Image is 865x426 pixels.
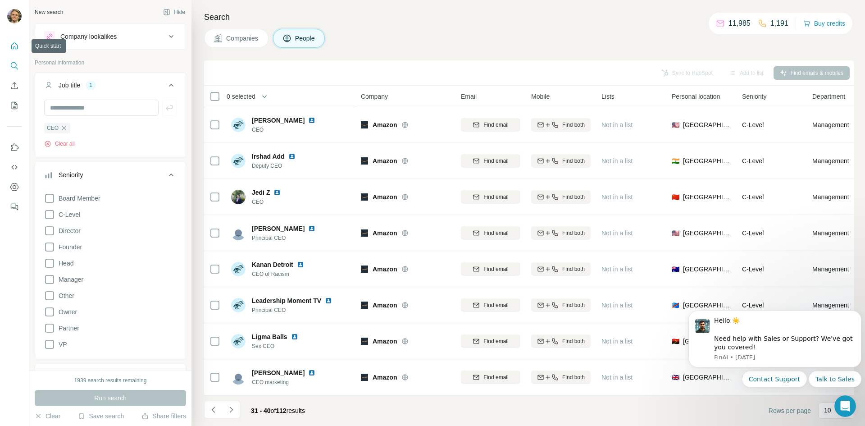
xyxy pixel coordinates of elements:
span: Find email [483,229,508,237]
button: Company lookalikes [35,26,186,47]
p: Personal information [35,59,186,67]
div: 1939 search results remaining [74,376,147,385]
span: 🇦🇴 [672,337,679,346]
span: C-Level [742,193,764,201]
img: Avatar [231,298,246,312]
span: C-Level [742,266,764,273]
img: LinkedIn logo [325,297,332,304]
img: Logo of Amazon [361,193,368,201]
span: 🇦🇺 [672,265,679,274]
span: Head [55,259,73,268]
span: [PERSON_NAME] [252,368,305,377]
button: Find email [461,262,520,276]
img: Logo of Amazon [361,374,368,381]
img: Logo of Amazon [361,266,368,273]
span: Deputy CEO [252,162,299,170]
span: 🇺🇸 [672,120,679,129]
img: Avatar [231,370,246,385]
span: of [271,407,276,414]
p: 10 [824,406,831,415]
span: Personal location [672,92,720,101]
span: Rows per page [769,406,811,415]
span: [GEOGRAPHIC_DATA] [683,192,731,202]
iframe: Intercom notifications message [685,302,865,393]
button: Find email [461,334,520,348]
span: Not in a list [601,193,633,201]
button: Find both [531,190,591,204]
span: Kanan Detroit [252,260,293,269]
iframe: Intercom live chat [834,395,856,417]
img: Avatar [7,9,22,23]
span: Find email [483,157,508,165]
span: Lists [601,92,615,101]
span: Management [812,156,849,165]
span: CEO [47,124,59,132]
div: 1 [86,81,96,89]
span: 0 selected [227,92,255,101]
img: Avatar [231,118,246,132]
span: 112 [276,407,286,414]
span: C-Level [55,210,80,219]
span: Amazon [373,337,397,346]
button: Find both [531,371,591,384]
span: [PERSON_NAME] [252,224,305,233]
span: CEO marketing [252,378,319,386]
button: Use Surfe API [7,159,22,175]
button: Buy credits [803,17,845,30]
img: Avatar [231,190,246,204]
span: Partner [55,324,79,333]
button: Find email [461,118,520,132]
img: LinkedIn logo [273,189,281,196]
span: Find email [483,337,508,345]
span: Management [812,301,849,310]
img: LinkedIn logo [291,333,298,340]
button: Find email [461,298,520,312]
button: Use Surfe on LinkedIn [7,139,22,156]
button: Share filters [141,412,186,421]
img: Avatar [231,154,246,168]
button: Department [35,366,186,388]
span: [GEOGRAPHIC_DATA] [683,265,731,274]
span: Director [55,226,81,235]
span: Board Member [55,194,100,203]
span: 🇬🇧 [672,373,679,382]
span: Find both [562,337,585,345]
button: Navigate to next page [222,401,240,419]
span: C-Level [742,302,764,309]
span: Manager [55,275,83,284]
button: Feedback [7,199,22,215]
span: CEO [252,126,319,134]
img: Logo of Amazon [361,121,368,128]
span: Find email [483,265,508,273]
span: [GEOGRAPHIC_DATA] [683,301,731,310]
button: Save search [78,412,124,421]
span: Find both [562,229,585,237]
span: VP [55,340,67,349]
button: Find both [531,298,591,312]
span: Companies [226,34,259,43]
span: Amazon [373,120,397,129]
button: Enrich CSV [7,78,22,94]
button: Navigate to previous page [204,401,222,419]
span: Mobile [531,92,550,101]
span: [GEOGRAPHIC_DATA] [683,120,731,129]
p: 1,191 [770,18,788,29]
span: Not in a list [601,229,633,237]
img: LinkedIn logo [297,261,304,268]
div: Seniority [59,170,83,179]
button: My lists [7,97,22,114]
span: Sex CEO [252,342,302,350]
img: Avatar [231,226,246,240]
div: Company lookalikes [60,32,117,41]
button: Search [7,58,22,74]
span: Not in a list [601,121,633,128]
div: New search [35,8,63,16]
span: Ligma Balls [252,332,287,341]
span: Not in a list [601,374,633,381]
span: Management [812,120,849,129]
button: Find email [461,371,520,384]
span: Find email [483,373,508,381]
span: Amazon [373,156,397,165]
